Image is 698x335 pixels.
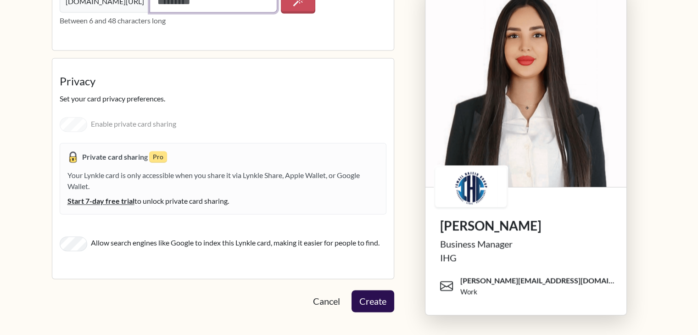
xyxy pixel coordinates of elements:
[440,237,612,251] div: Business Manager
[440,272,619,301] span: [PERSON_NAME][EMAIL_ADDRESS][DOMAIN_NAME]Work
[460,286,477,297] div: Work
[67,170,379,207] div: Your Lynkle card is only accessible when you share it via Lynkle Share, Apple Wallet, or Google W...
[67,151,78,162] img: padlock
[82,152,149,161] strong: Private card sharing
[91,237,380,248] label: Allow search engines like Google to index this Lynkle card, making it easier for people to find.
[352,290,394,312] button: Create
[60,73,386,93] legend: Privacy
[460,275,619,285] span: [PERSON_NAME][EMAIL_ADDRESS][DOMAIN_NAME]
[134,196,229,205] span: to unlock private card sharing.
[305,290,348,312] a: Cancel
[435,167,507,207] img: logo
[440,251,612,265] div: IHG
[60,15,386,26] p: Between 6 and 48 characters long
[67,195,134,207] span: Start 7-day free trial
[60,93,386,104] p: Set your card privacy preferences.
[67,151,78,160] span: Private card sharing is enabled
[440,218,612,234] h1: [PERSON_NAME]
[149,151,167,162] small: Pro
